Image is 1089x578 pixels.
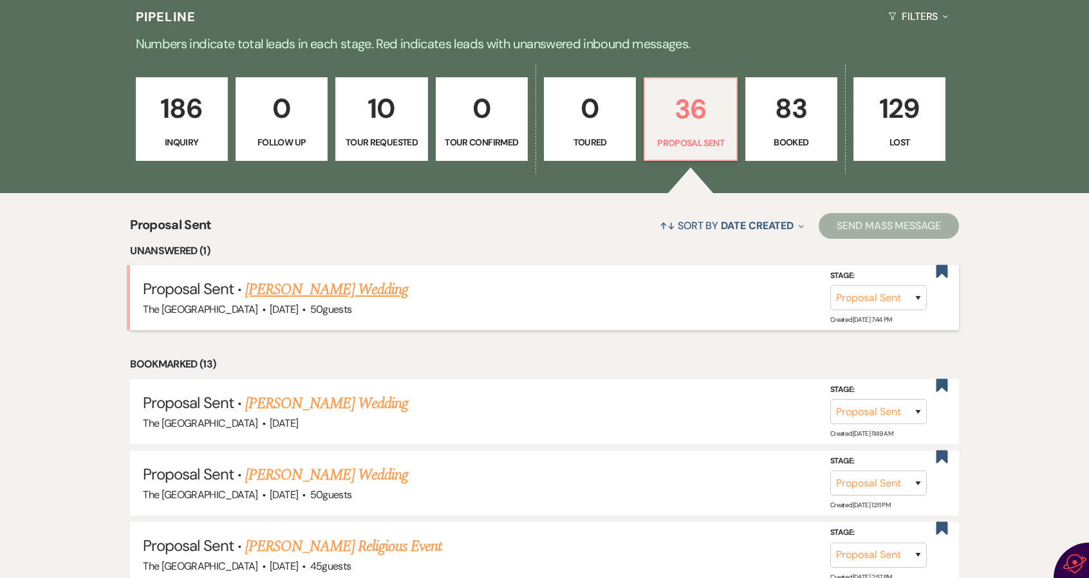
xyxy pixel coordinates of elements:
a: 0Toured [544,77,636,161]
a: 10Tour Requested [335,77,427,161]
p: 186 [144,87,219,130]
span: Created: [DATE] 7:44 PM [830,315,892,324]
p: Lost [862,135,937,149]
a: [PERSON_NAME] Wedding [245,392,408,415]
a: 36Proposal Sent [644,77,737,161]
a: 129Lost [853,77,945,161]
span: [DATE] [270,416,298,430]
label: Stage: [830,454,927,469]
span: Created: [DATE] 12:11 PM [830,501,890,509]
span: Proposal Sent [143,279,234,299]
a: 0Tour Confirmed [436,77,528,161]
span: Created: [DATE] 11:49 AM [830,429,893,438]
a: [PERSON_NAME] Religious Event [245,535,442,558]
a: [PERSON_NAME] Wedding [245,278,408,301]
li: Unanswered (1) [130,243,959,259]
span: [DATE] [270,488,298,501]
h3: Pipeline [136,8,196,26]
p: Follow Up [244,135,319,149]
a: [PERSON_NAME] Wedding [245,463,408,487]
span: Proposal Sent [143,464,234,484]
span: Proposal Sent [143,536,234,555]
p: Inquiry [144,135,219,149]
p: Booked [754,135,829,149]
p: 83 [754,87,829,130]
span: Proposal Sent [130,215,212,243]
label: Stage: [830,269,927,283]
span: The [GEOGRAPHIC_DATA] [143,559,258,573]
span: Date Created [721,219,794,232]
p: 0 [552,87,628,130]
p: Tour Requested [344,135,419,149]
p: 36 [653,88,728,131]
li: Bookmarked (13) [130,356,959,373]
span: ↑↓ [660,219,675,232]
p: Tour Confirmed [444,135,519,149]
p: 0 [244,87,319,130]
p: Toured [552,135,628,149]
button: Send Mass Message [819,213,959,239]
span: The [GEOGRAPHIC_DATA] [143,488,258,501]
p: 129 [862,87,937,130]
span: 50 guests [310,303,352,316]
p: 0 [444,87,519,130]
span: The [GEOGRAPHIC_DATA] [143,303,258,316]
span: 50 guests [310,488,352,501]
span: Proposal Sent [143,393,234,413]
p: Proposal Sent [653,136,728,150]
button: Sort By Date Created [655,209,809,243]
label: Stage: [830,526,927,540]
p: 10 [344,87,419,130]
a: 0Follow Up [236,77,328,161]
span: 45 guests [310,559,351,573]
label: Stage: [830,383,927,397]
p: Numbers indicate total leads in each stage. Red indicates leads with unanswered inbound messages. [81,33,1008,54]
span: [DATE] [270,303,298,316]
a: 83Booked [745,77,837,161]
span: The [GEOGRAPHIC_DATA] [143,416,258,430]
a: 186Inquiry [136,77,228,161]
span: [DATE] [270,559,298,573]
